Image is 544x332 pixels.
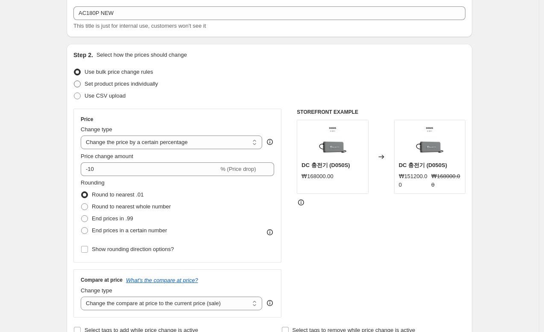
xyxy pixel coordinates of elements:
[266,138,274,146] div: help
[81,179,105,186] span: Rounding
[92,215,133,222] span: End prices in .99
[81,162,219,176] input: -15
[297,109,465,115] h6: STOREFRONT EXAMPLE
[399,162,447,168] span: DC 충전기 (D050S)
[85,69,153,75] span: Use bulk price change rules
[85,81,158,87] span: Set product prices individually
[73,51,93,59] h2: Step 2.
[81,116,93,123] h3: Price
[92,203,171,210] span: Round to nearest whole number
[92,227,167,234] span: End prices in a certain number
[97,51,187,59] p: Select how the prices should change
[399,172,428,189] div: ₩151200.00
[92,246,174,252] span: Show rounding direction options?
[301,172,333,181] div: ₩168000.00
[81,287,112,294] span: Change type
[81,153,133,159] span: Price change amount
[73,6,465,20] input: 30% off holiday sale
[301,162,350,168] span: DC 충전기 (D050S)
[81,277,123,283] h3: Compare at price
[85,92,126,99] span: Use CSV upload
[412,124,447,159] img: D050S_80x.png
[266,299,274,307] div: help
[73,23,206,29] span: This title is just for internal use, customers won't see it
[431,172,461,189] strike: ₩168000.00
[92,191,143,198] span: Round to nearest .01
[126,277,198,283] button: What's the compare at price?
[81,126,112,133] span: Change type
[316,124,350,159] img: D050S_80x.png
[220,166,256,172] span: % (Price drop)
